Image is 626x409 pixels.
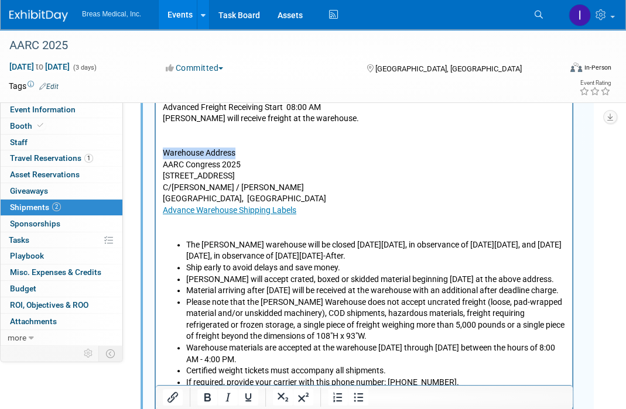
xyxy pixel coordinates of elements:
[5,35,552,56] div: AARC 2025
[10,284,36,293] span: Budget
[37,122,43,129] i: Booth reservation complete
[238,389,258,405] button: Underline
[1,200,122,215] a: Shipments2
[82,10,141,18] span: Breas Medical, Inc.
[218,389,238,405] button: Italic
[569,4,591,26] img: Inga Dolezar
[10,219,60,228] span: Sponsorships
[273,389,293,405] button: Subscript
[9,10,68,22] img: ExhibitDay
[328,389,348,405] button: Numbered list
[1,216,122,232] a: Sponsorships
[9,235,29,245] span: Tasks
[10,202,61,212] span: Shipments
[1,167,122,183] a: Asset Reservations
[84,154,93,163] span: 1
[518,61,611,78] div: Event Format
[1,232,122,248] a: Tasks
[10,186,48,195] span: Giveaways
[1,150,122,166] a: Travel Reservations1
[1,281,122,297] a: Budget
[348,389,368,405] button: Bullet list
[9,61,70,72] span: [DATE] [DATE]
[78,346,99,361] td: Personalize Event Tab Strip
[34,62,45,71] span: to
[579,80,611,86] div: Event Rating
[72,64,97,71] span: (3 days)
[1,118,122,134] a: Booth
[570,63,582,72] img: Format-Inperson.png
[1,330,122,346] a: more
[375,64,522,73] span: [GEOGRAPHIC_DATA], [GEOGRAPHIC_DATA]
[10,138,28,147] span: Staff
[10,121,46,130] span: Booth
[39,83,59,91] a: Edit
[1,183,122,199] a: Giveaways
[9,80,59,92] td: Tags
[1,264,122,280] a: Misc. Expenses & Credits
[1,297,122,313] a: ROI, Objectives & ROO
[163,389,183,405] button: Insert/edit link
[1,135,122,150] a: Staff
[10,317,57,326] span: Attachments
[1,102,122,118] a: Event Information
[99,346,123,361] td: Toggle Event Tabs
[10,170,80,179] span: Asset Reservations
[1,314,122,329] a: Attachments
[197,389,217,405] button: Bold
[10,105,76,114] span: Event Information
[10,300,88,310] span: ROI, Objectives & ROO
[584,63,611,72] div: In-Person
[10,153,93,163] span: Travel Reservations
[162,62,228,74] button: Committed
[293,389,313,405] button: Superscript
[10,251,44,260] span: Playbook
[8,333,26,342] span: more
[1,248,122,264] a: Playbook
[10,267,101,277] span: Misc. Expenses & Credits
[52,202,61,211] span: 2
